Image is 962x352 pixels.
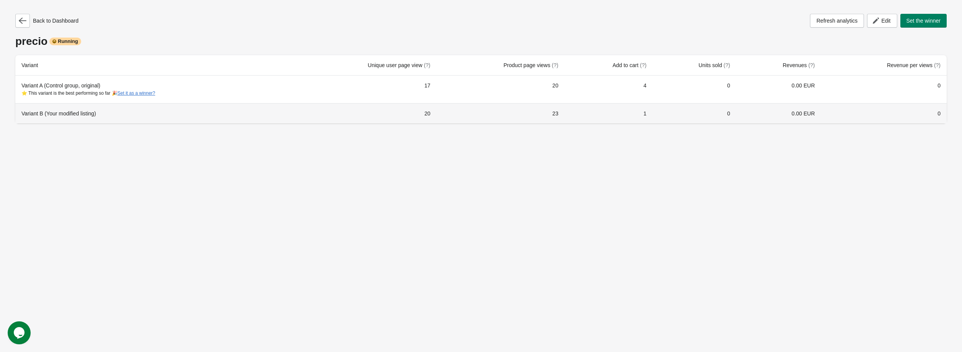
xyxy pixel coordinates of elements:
span: Add to cart [612,62,646,68]
div: Back to Dashboard [15,14,79,28]
button: Set it as a winner? [118,90,155,96]
td: 1 [564,103,653,123]
span: (?) [640,62,646,68]
div: Variant A (Control group, original) [21,82,288,97]
td: 0 [821,76,947,103]
td: 4 [564,76,653,103]
td: 0 [821,103,947,123]
td: 0.00 EUR [736,76,821,103]
span: (?) [723,62,730,68]
span: Refresh analytics [816,18,857,24]
span: Revenues [783,62,815,68]
button: Edit [867,14,897,28]
div: Running [49,38,81,45]
td: 20 [437,76,564,103]
td: 0 [653,103,736,123]
span: Revenue per views [887,62,941,68]
div: precio [15,35,947,48]
span: Units sold [699,62,730,68]
span: (?) [934,62,941,68]
div: ⭐ This variant is the best performing so far 🎉 [21,89,288,97]
span: Product page views [504,62,558,68]
td: 20 [294,103,437,123]
button: Set the winner [900,14,947,28]
th: Variant [15,55,294,76]
td: 23 [437,103,564,123]
span: Unique user page view [368,62,430,68]
span: (?) [424,62,430,68]
td: 0 [653,76,736,103]
iframe: chat widget [8,321,32,344]
span: Set the winner [906,18,941,24]
span: (?) [808,62,815,68]
button: Refresh analytics [810,14,864,28]
td: 17 [294,76,437,103]
span: (?) [552,62,558,68]
div: Variant B (Your modified listing) [21,110,288,117]
span: Edit [881,18,890,24]
td: 0.00 EUR [736,103,821,123]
